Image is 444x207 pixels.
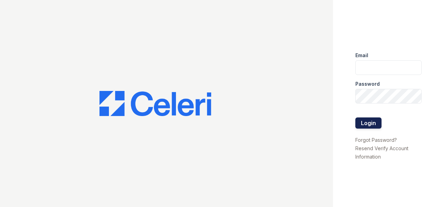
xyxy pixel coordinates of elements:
button: Login [355,117,382,129]
a: Forgot Password? [355,137,397,143]
a: Resend Verify Account Information [355,145,408,160]
label: Password [355,80,380,87]
img: CE_Logo_Blue-a8612792a0a2168367f1c8372b55b34899dd931a85d93a1a3d3e32e68fde9ad4.png [99,91,211,116]
label: Email [355,52,368,59]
